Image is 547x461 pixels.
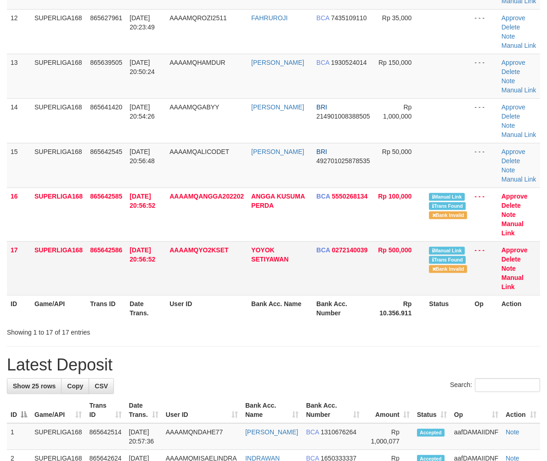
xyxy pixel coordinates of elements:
[451,423,502,450] td: aafDAMAIIDNF
[502,220,524,237] a: Manual Link
[471,143,498,188] td: - - -
[7,356,540,374] h1: Latest Deposit
[90,246,122,254] span: 865642586
[242,397,302,423] th: Bank Acc. Name: activate to sort column ascending
[7,143,31,188] td: 15
[169,14,227,22] span: AAAAMQROZI2511
[61,378,89,394] a: Copy
[374,295,426,321] th: Rp 10.356.911
[248,295,313,321] th: Bank Acc. Name
[166,295,248,321] th: User ID
[321,428,356,436] span: Copy 1310676264 to clipboard
[31,423,86,450] td: SUPERLIGA168
[502,68,520,75] a: Delete
[86,423,125,450] td: 865642514
[7,397,31,423] th: ID: activate to sort column descending
[383,103,412,120] span: Rp 1,000,000
[502,274,524,290] a: Manual Link
[332,193,368,200] span: Copy 5550268134 to clipboard
[429,265,467,273] span: Bank is not match
[31,295,86,321] th: Game/API
[471,188,498,241] td: - - -
[378,193,412,200] span: Rp 100,000
[417,429,445,437] span: Accepted
[429,193,464,201] span: Manually Linked
[86,397,125,423] th: Trans ID: activate to sort column ascending
[316,113,370,120] span: Copy 214901008388505 to clipboard
[331,14,367,22] span: Copy 7435109110 to clipboard
[169,148,229,155] span: AAAAMQALICODET
[502,193,528,200] a: Approve
[502,122,515,129] a: Note
[31,397,86,423] th: Game/API: activate to sort column ascending
[251,14,288,22] a: FAHRUROJI
[13,382,56,390] span: Show 25 rows
[251,148,304,155] a: [PERSON_NAME]
[130,59,155,75] span: [DATE] 20:50:24
[7,378,62,394] a: Show 25 rows
[502,211,516,218] a: Note
[502,176,536,183] a: Manual Link
[306,428,319,436] span: BCA
[125,397,162,423] th: Date Trans.: activate to sort column ascending
[126,295,166,321] th: Date Trans.
[413,397,451,423] th: Status: activate to sort column ascending
[31,143,86,188] td: SUPERLIGA168
[130,246,155,263] span: [DATE] 20:56:52
[7,54,31,98] td: 13
[7,98,31,143] td: 14
[502,148,525,155] a: Approve
[316,103,327,111] span: BRI
[31,98,86,143] td: SUPERLIGA168
[378,59,412,66] span: Rp 150,000
[502,14,525,22] a: Approve
[169,193,244,200] span: AAAAMQANGGA202202
[31,188,86,241] td: SUPERLIGA168
[502,246,528,254] a: Approve
[316,14,329,22] span: BCA
[502,77,515,85] a: Note
[429,247,464,255] span: Manually Linked
[251,59,304,66] a: [PERSON_NAME]
[502,33,515,40] a: Note
[251,103,304,111] a: [PERSON_NAME]
[89,378,114,394] a: CSV
[130,103,155,120] span: [DATE] 20:54:26
[506,428,519,436] a: Note
[31,9,86,54] td: SUPERLIGA168
[125,423,162,450] td: [DATE] 20:57:36
[316,59,329,66] span: BCA
[7,241,31,295] td: 17
[313,295,374,321] th: Bank Acc. Number
[429,202,466,210] span: Similar transaction found
[378,246,412,254] span: Rp 500,000
[7,423,31,450] td: 1
[169,246,228,254] span: AAAAMQYO2KSET
[429,256,466,264] span: Similar transaction found
[502,23,520,31] a: Delete
[471,54,498,98] td: - - -
[382,14,412,22] span: Rp 35,000
[169,103,219,111] span: AAAAMQGABYY
[502,157,520,165] a: Delete
[450,378,540,392] label: Search:
[502,256,521,263] a: Delete
[316,148,327,155] span: BRI
[502,113,520,120] a: Delete
[502,86,536,94] a: Manual Link
[162,397,242,423] th: User ID: activate to sort column ascending
[475,378,540,392] input: Search:
[7,295,31,321] th: ID
[502,166,515,174] a: Note
[251,193,305,209] a: ANGGA KUSUMA PERDA
[302,397,363,423] th: Bank Acc. Number: activate to sort column ascending
[90,148,122,155] span: 865642545
[363,397,413,423] th: Amount: activate to sort column ascending
[67,382,83,390] span: Copy
[331,59,367,66] span: Copy 1930524014 to clipboard
[316,157,370,165] span: Copy 492701025878535 to clipboard
[471,9,498,54] td: - - -
[31,241,86,295] td: SUPERLIGA168
[382,148,412,155] span: Rp 50,000
[90,193,122,200] span: 865642585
